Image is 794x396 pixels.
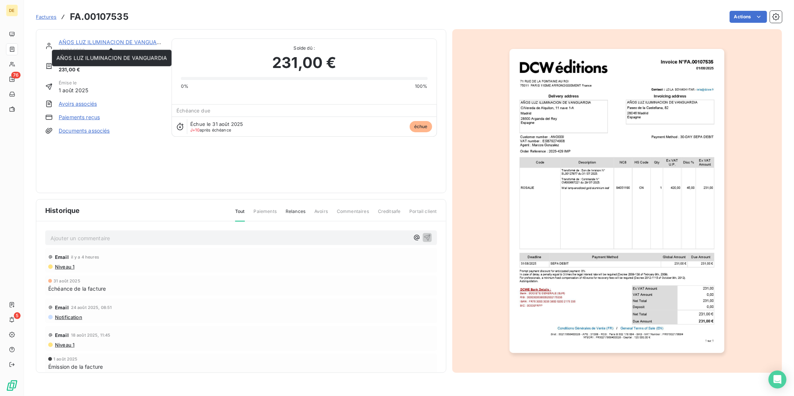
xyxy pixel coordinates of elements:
span: Factures [36,14,56,20]
div: Open Intercom Messenger [769,371,787,389]
span: Historique [45,205,80,216]
span: Niveau 1 [54,342,74,348]
span: 100% [415,83,428,90]
button: Actions [730,11,767,23]
span: Notification [54,314,82,320]
span: 18 août 2025, 11:45 [71,333,111,337]
span: 1 août 2025 [53,357,78,361]
span: Tout [235,208,245,222]
span: Commentaires [337,208,369,221]
span: 1 août 2025 [59,86,89,94]
span: 31 août 2025 [53,279,80,283]
span: 231,00 € [59,66,89,74]
span: Paiements [254,208,277,221]
h3: FA.00107535 [70,10,129,24]
a: Documents associés [59,127,110,134]
span: Solde dû : [181,45,427,52]
span: 0% [181,83,188,90]
span: après échéance [190,128,231,132]
span: J+10 [190,127,200,133]
span: Émission de la facture [48,363,103,371]
span: 24 août 2025, 08:51 [71,305,112,310]
span: Émise le [59,80,89,86]
span: Avoirs [314,208,328,221]
span: Email [55,254,69,260]
span: 231,00 € [272,52,336,74]
a: AÑOS LUZ ILUMINACION DE VANGUARDIA [59,39,169,45]
img: Logo LeanPay [6,380,18,392]
span: 5 [14,312,21,319]
a: Avoirs associés [59,100,97,108]
span: Portail client [409,208,437,221]
span: il y a 4 heures [71,255,99,259]
div: DE [6,4,18,16]
span: Échéance de la facture [48,285,106,293]
span: Email [55,332,69,338]
span: AÑOS LUZ ILUMINACION DE VANGUARDIA [56,55,167,61]
span: Email [55,304,69,310]
span: Niveau 1 [54,264,74,270]
span: ANO00900 [59,47,163,53]
span: Relances [286,208,305,221]
a: Factures [36,13,56,21]
span: Échue le 31 août 2025 [190,121,243,127]
span: échue [410,121,432,132]
span: Échéance due [176,108,210,114]
a: Paiements reçus [59,114,100,121]
span: 76 [11,72,21,78]
img: invoice_thumbnail [510,49,724,353]
span: Creditsafe [378,208,401,221]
